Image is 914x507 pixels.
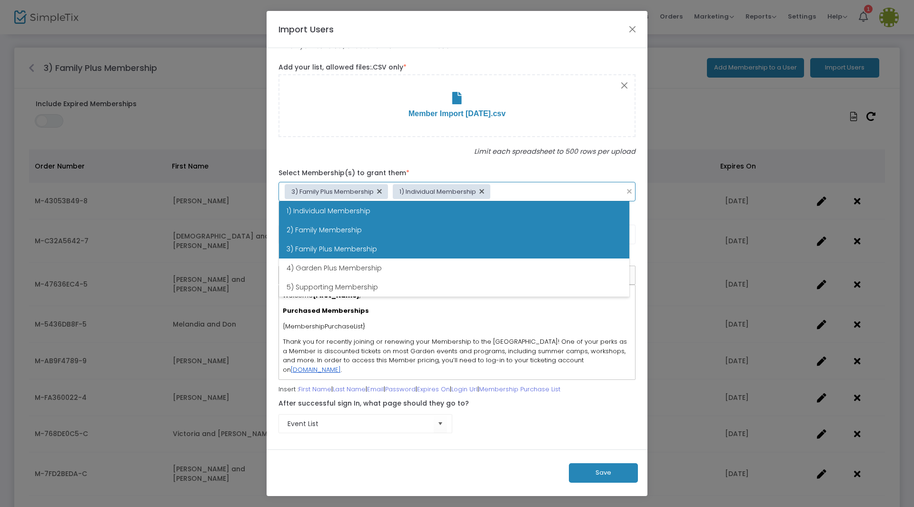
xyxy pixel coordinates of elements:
[278,23,334,36] h4: Import Users
[278,168,636,178] label: Select Membership(s) to grant them
[278,385,298,394] span: Insert :
[624,186,635,197] span: clear
[313,291,359,300] strong: {First_Name}
[569,463,638,483] button: Save
[278,285,636,380] div: Rich Text Editor, main
[287,206,370,216] span: 1) Individual Membership
[626,23,639,35] button: Close
[434,414,447,434] button: Select
[291,189,374,195] span: 3) Family Plus Membership
[384,385,385,394] span: |
[287,225,362,235] span: 2) Family Membership
[298,385,331,394] span: First Name
[278,62,407,72] span: Add your list, allowed files:.CSV only
[477,385,479,394] span: |
[291,365,341,374] a: [DOMAIN_NAME]
[283,306,369,315] strong: Purchased Memberships
[479,385,560,394] span: Membership Purchase List
[451,385,477,394] span: Login Url
[283,322,366,331] span: {MembershipPurchaseList}
[287,263,382,273] span: 4) Garden Plus Membership
[450,385,451,394] span: |
[367,385,384,394] span: Email
[416,385,417,394] span: |
[288,419,434,429] input: Select an event
[478,188,486,195] span: delete
[474,147,636,156] span: Limit each spreadsheet to 500 rows per upload
[385,385,416,394] span: Password
[283,337,627,374] span: Thank you for recently joining or renewing your Membership to the [GEOGRAPHIC_DATA]! One of your ...
[283,291,360,300] span: Welcome ,
[399,189,476,195] span: 1) Individual Membership
[331,385,333,394] span: |
[366,385,367,394] span: |
[417,385,450,394] span: Expires On
[620,81,629,90] button: Close
[287,282,378,292] span: 5) Supporting Membership
[274,398,640,408] label: After successful sign In, what page should they go to?
[376,188,383,195] span: delete
[287,244,377,254] span: 3) Family Plus Membership
[341,365,342,374] span: .
[408,109,506,118] span: Member Import [DATE].csv
[333,385,366,394] span: Last Name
